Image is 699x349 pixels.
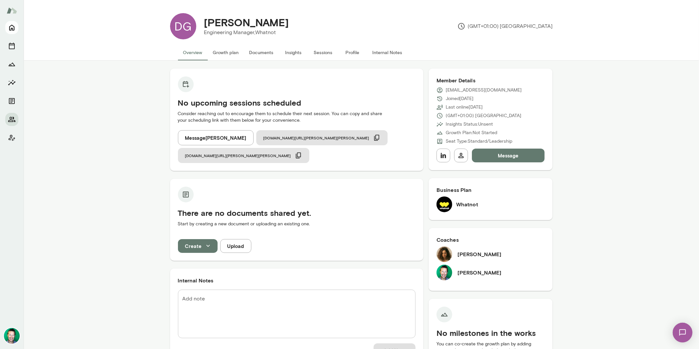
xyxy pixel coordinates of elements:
p: Seat Type: Standard/Leadership [446,138,512,145]
button: Growth plan [208,45,244,60]
button: Growth Plan [5,58,18,71]
h5: No milestones in the works [437,328,545,338]
span: [DOMAIN_NAME][URL][PERSON_NAME][PERSON_NAME] [263,135,369,140]
h6: [PERSON_NAME] [457,269,502,277]
h6: Coaches [437,236,545,244]
button: Home [5,21,18,34]
h5: There are no documents shared yet. [178,208,416,218]
h6: Business Plan [437,186,545,194]
button: Internal Notes [367,45,408,60]
button: Sessions [5,39,18,52]
button: Documents [244,45,279,60]
h5: No upcoming sessions scheduled [178,97,416,108]
button: Sessions [308,45,338,60]
div: DG [170,13,196,39]
h6: [PERSON_NAME] [457,250,502,258]
p: (GMT+01:00) [GEOGRAPHIC_DATA] [446,113,521,119]
button: Client app [5,131,18,144]
h6: Internal Notes [178,277,416,284]
p: (GMT+01:00) [GEOGRAPHIC_DATA] [457,22,553,30]
button: Insights [279,45,308,60]
img: Mento [7,4,17,17]
button: Upload [220,239,251,253]
button: Create [178,239,218,253]
img: Najla Elmachtoub [437,246,452,262]
button: Profile [338,45,367,60]
p: [EMAIL_ADDRESS][DOMAIN_NAME] [446,87,522,93]
img: Brian Lawrence [437,265,452,280]
img: Brian Lawrence [4,328,20,344]
button: Documents [5,94,18,108]
span: [DOMAIN_NAME][URL][PERSON_NAME][PERSON_NAME] [185,153,291,158]
button: [DOMAIN_NAME][URL][PERSON_NAME][PERSON_NAME] [178,148,309,163]
p: Last online [DATE] [446,104,483,111]
h4: [PERSON_NAME] [204,16,289,29]
p: Growth Plan: Not Started [446,130,497,136]
button: Members [5,113,18,126]
h6: Whatnot [456,200,478,208]
button: Insights [5,76,18,89]
p: Insights Status: Unsent [446,121,493,128]
p: Start by creating a new document or uploading an existing one. [178,221,416,227]
p: Joined [DATE] [446,95,474,102]
button: [DOMAIN_NAME][URL][PERSON_NAME][PERSON_NAME] [256,130,388,145]
p: Consider reaching out to encourage them to schedule their next session. You can copy and share yo... [178,111,416,124]
p: Engineering Manager, Whatnot [204,29,289,36]
button: Overview [178,45,208,60]
button: Message [472,149,545,162]
h6: Member Details [437,76,545,84]
button: Message[PERSON_NAME] [178,130,254,145]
